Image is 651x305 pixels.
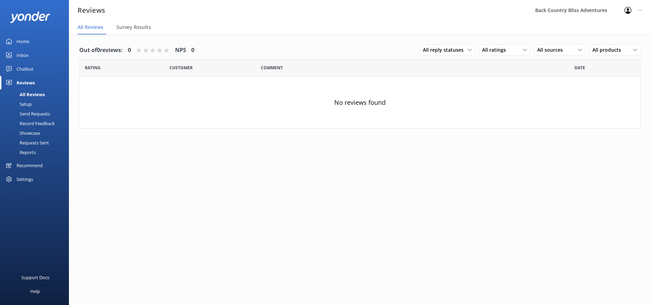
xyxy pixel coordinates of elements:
div: Setup [4,99,32,109]
div: Send Requests [4,109,50,119]
a: Reports [4,148,69,157]
span: All Reviews [78,24,103,31]
div: No reviews found [80,77,640,128]
div: Reviews [17,76,35,90]
div: Showcase [4,128,40,138]
img: yonder-white-logo.png [10,11,50,23]
span: Date [85,64,101,71]
div: Reports [4,148,36,157]
div: Support Docs [21,271,49,284]
div: Requests Sent [4,138,49,148]
span: Date [574,64,585,71]
div: All Reviews [4,90,45,99]
span: Question [261,64,283,71]
a: Requests Sent [4,138,69,148]
div: Recommend [17,159,43,172]
h4: 0 [191,46,194,55]
div: Home [17,34,29,48]
a: Showcase [4,128,69,138]
a: All Reviews [4,90,69,99]
a: Send Requests [4,109,69,119]
span: All products [592,46,625,54]
span: All ratings [482,46,510,54]
h3: Reviews [78,5,105,16]
span: All reply statuses [423,46,468,54]
span: All sources [537,46,567,54]
div: Chatbot [17,62,33,76]
span: Survey Results [116,24,151,31]
span: Date [170,64,193,71]
div: Help [30,284,40,298]
div: Inbox [17,48,29,62]
a: Record Feedback [4,119,69,128]
h4: Out of 0 reviews: [79,46,123,55]
a: Setup [4,99,69,109]
h4: 0 [128,46,131,55]
div: Record Feedback [4,119,55,128]
div: Settings [17,172,33,186]
h4: NPS [175,46,186,55]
